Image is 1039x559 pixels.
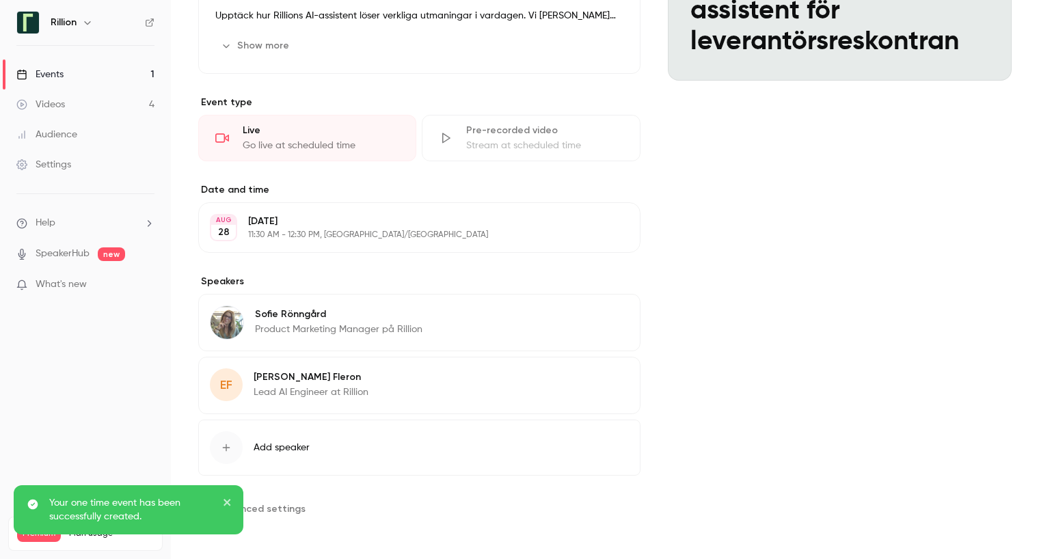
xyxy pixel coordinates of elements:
span: What's new [36,277,87,292]
button: Add speaker [198,420,640,476]
div: Events [16,68,64,81]
button: close [223,496,232,513]
span: EF [220,376,232,394]
p: Event type [198,96,640,109]
div: AUG [211,215,236,225]
span: Add speaker [254,441,310,454]
div: LiveGo live at scheduled time [198,115,416,161]
div: EF[PERSON_NAME] FleronLead AI Engineer at Rillion [198,357,640,414]
div: Settings [16,158,71,172]
div: Go live at scheduled time [243,139,399,152]
div: Sofie RönngårdSofie RönngårdProduct Marketing Manager på Rillion [198,294,640,351]
iframe: Noticeable Trigger [138,279,154,291]
button: Advanced settings [198,497,314,519]
a: SpeakerHub [36,247,90,261]
p: 11:30 AM - 12:30 PM, [GEOGRAPHIC_DATA]/[GEOGRAPHIC_DATA] [248,230,568,241]
span: Help [36,216,55,230]
img: Rillion [17,12,39,33]
span: Advanced settings [217,502,306,516]
div: Audience [16,128,77,141]
label: Date and time [198,183,640,197]
div: Pre-recorded video [466,124,623,137]
li: help-dropdown-opener [16,216,154,230]
p: Upptäck hur Rillions AI-assistent löser verkliga utmaningar i vardagen. Vi [PERSON_NAME] live och... [215,8,623,24]
h6: Rillion [51,16,77,29]
div: Videos [16,98,65,111]
p: 28 [218,226,230,239]
p: Product Marketing Manager på Rillion [255,323,422,336]
p: [DATE] [248,215,568,228]
p: Your one time event has been successfully created. [49,496,213,523]
section: Advanced settings [198,497,640,519]
label: Speakers [198,275,640,288]
p: Sofie Rönngård [255,308,422,321]
div: Live [243,124,399,137]
button: Show more [215,35,297,57]
div: Pre-recorded videoStream at scheduled time [422,115,640,161]
p: [PERSON_NAME] Fleron [254,370,368,384]
p: Lead AI Engineer at Rillion [254,385,368,399]
span: new [98,247,125,261]
img: Sofie Rönngård [211,306,243,339]
div: Stream at scheduled time [466,139,623,152]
